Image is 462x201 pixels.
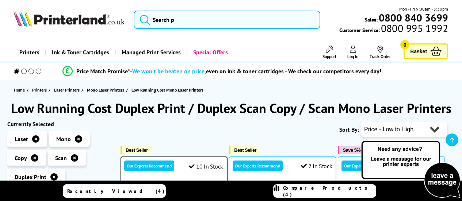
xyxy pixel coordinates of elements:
[63,184,166,198] a: Recently Viewed (4)
[234,147,256,153] span: Best Seller
[45,43,115,62] a: Ink & Toner Cartridges
[343,147,360,153] span: Save 5%
[341,161,392,171] div: Our Experts Recommend
[134,11,320,29] input: Search p
[410,46,427,56] span: Basket
[32,86,49,94] a: Printers
[273,184,376,198] a: Compare Products (4)
[189,163,223,170] div: 10 In Stock
[131,87,203,93] span: Low Running Cost Mono Laser Printers
[347,46,359,59] a: Log In
[370,46,391,59] a: Track Order
[301,162,332,170] div: 2 In Stock
[132,67,206,75] span: We won’t be beaten on price,
[130,67,381,75] div: - even on ink & toner cartridges - We check our competitors every day!
[378,14,448,21] a: 0800 840 3699
[121,146,152,154] button: Best Seller
[322,54,336,59] span: Support
[15,173,46,181] span: Duplex Print
[14,11,125,28] a: Printerland Logo
[32,86,47,94] span: Printers
[126,147,148,153] span: Best Seller
[186,43,233,62] a: Special Offers
[339,25,448,34] span: Customer Service:
[4,65,440,78] li: modal_Promise
[55,154,67,162] span: Scan
[87,86,124,94] span: Mono Laser Printers
[339,126,359,133] span: Sort By:
[52,43,109,62] span: Ink & Toner Cartridges
[400,40,409,49] span: 0
[67,188,165,194] span: Recently Viewed (4)
[54,86,80,94] span: Laser Printers
[14,43,45,62] a: Printers
[14,11,125,27] img: Printerland Logo
[404,43,448,59] a: Basket 0
[229,146,260,154] button: Best Seller
[379,11,448,24] b: 0800 840 3699
[56,135,71,143] span: Mono
[7,100,455,117] h1: Low Running Cost Duplex Print / Duplex Scan Copy / Scan Mono Laser Printers
[15,154,27,162] span: Copy
[7,120,113,128] div: Currently Selected
[15,135,28,143] span: Laser
[347,54,359,59] span: Log In
[399,5,448,12] span: Mon - Fri 9:00am - 5:30pm
[115,43,186,62] a: Managed Print Services
[14,86,27,94] a: Home
[360,140,462,200] img: Open Live Chat window
[87,86,126,94] a: Mono Laser Printers
[124,161,174,171] div: Our Experts Recommend
[233,161,283,171] div: Our Experts Recommend
[338,146,364,154] button: Save 5%
[283,185,376,198] span: Compare Products (4)
[76,67,130,75] span: Price Match Promise*
[54,86,81,94] a: Laser Printers
[322,46,336,59] a: Support
[364,16,378,23] span: Sales:
[380,25,448,32] span: 0800 995 1992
